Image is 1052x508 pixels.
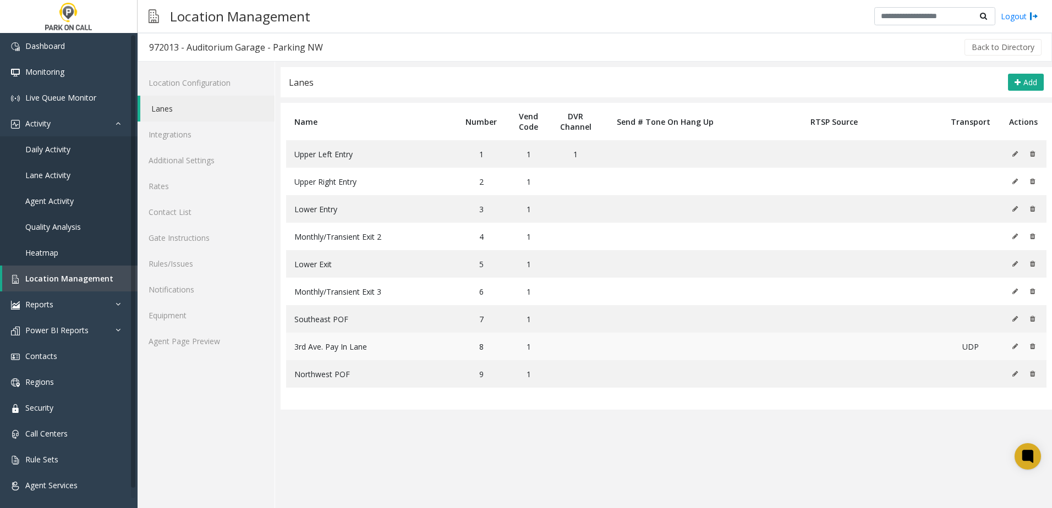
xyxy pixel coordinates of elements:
span: Regions [25,377,54,387]
a: Location Management [2,266,138,291]
th: Vend Code [507,103,550,140]
span: Northwest POF [294,369,350,379]
img: 'icon' [11,327,20,335]
th: Name [286,103,455,140]
a: Notifications [138,277,275,302]
td: 2 [455,168,507,195]
td: 1 [507,195,550,223]
th: Send # Tone On Hang Up [602,103,729,140]
td: 1 [550,140,602,168]
span: Agent Services [25,480,78,490]
td: 6 [455,278,507,305]
img: 'icon' [11,430,20,439]
img: pageIcon [149,3,159,30]
a: Agent Page Preview [138,328,275,354]
img: 'icon' [11,378,20,387]
th: Number [455,103,507,140]
a: Rates [138,173,275,199]
button: Back to Directory [965,39,1042,56]
span: 3rd Ave. Pay In Lane [294,341,367,352]
td: 1 [507,360,550,388]
a: Rules/Issues [138,251,275,277]
img: 'icon' [11,68,20,77]
span: Add [1023,77,1037,87]
a: Gate Instructions [138,225,275,251]
img: 'icon' [11,94,20,103]
div: Lanes [289,75,314,90]
span: Contacts [25,351,57,361]
span: Call Centers [25,428,68,439]
img: 'icon' [11,404,20,413]
td: 3 [455,195,507,223]
span: Power BI Reports [25,325,89,335]
th: Transport [940,103,1001,140]
th: RTSP Source [728,103,940,140]
span: Lane Activity [25,170,70,180]
span: Monthly/Transient Exit 2 [294,231,381,242]
th: DVR Channel [550,103,602,140]
h3: Location Management [165,3,316,30]
a: Location Configuration [138,70,275,96]
div: 972013 - Auditorium Garage - Parking NW [149,40,323,54]
td: 5 [455,250,507,278]
span: Location Management [25,273,113,284]
img: logout [1029,10,1038,22]
td: 1 [507,140,550,168]
span: Lower Exit [294,259,332,269]
a: Logout [1001,10,1038,22]
span: Upper Right Entry [294,176,357,187]
td: 7 [455,305,507,333]
span: Live Queue Monitor [25,92,96,103]
td: 1 [507,305,550,333]
a: Equipment [138,302,275,328]
img: 'icon' [11,352,20,361]
td: 1 [507,278,550,305]
td: 4 [455,223,507,250]
a: Additional Settings [138,147,275,173]
td: 1 [507,223,550,250]
td: 8 [455,333,507,360]
img: 'icon' [11,120,20,129]
button: Add [1008,74,1044,91]
span: Reports [25,299,53,310]
a: Integrations [138,122,275,147]
td: 1 [507,333,550,360]
img: 'icon' [11,42,20,51]
td: 1 [507,168,550,195]
th: Actions [1000,103,1046,140]
td: 1 [455,140,507,168]
a: Contact List [138,199,275,225]
span: Monitoring [25,67,64,77]
a: Lanes [140,96,275,122]
td: UDP [940,333,1001,360]
span: Activity [25,118,51,129]
span: Rule Sets [25,454,58,465]
td: 1 [507,250,550,278]
img: 'icon' [11,301,20,310]
span: Lower Entry [294,204,337,214]
span: Southeast POF [294,314,348,324]
span: Security [25,402,53,413]
img: 'icon' [11,456,20,465]
span: Heatmap [25,247,58,258]
span: Quality Analysis [25,222,81,232]
img: 'icon' [11,482,20,490]
img: 'icon' [11,275,20,284]
span: Monthly/Transient Exit 3 [294,286,381,297]
span: Agent Activity [25,196,74,206]
td: 9 [455,360,507,388]
span: Daily Activity [25,144,70,154]
span: Upper Left Entry [294,149,353,159]
span: Dashboard [25,41,65,51]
